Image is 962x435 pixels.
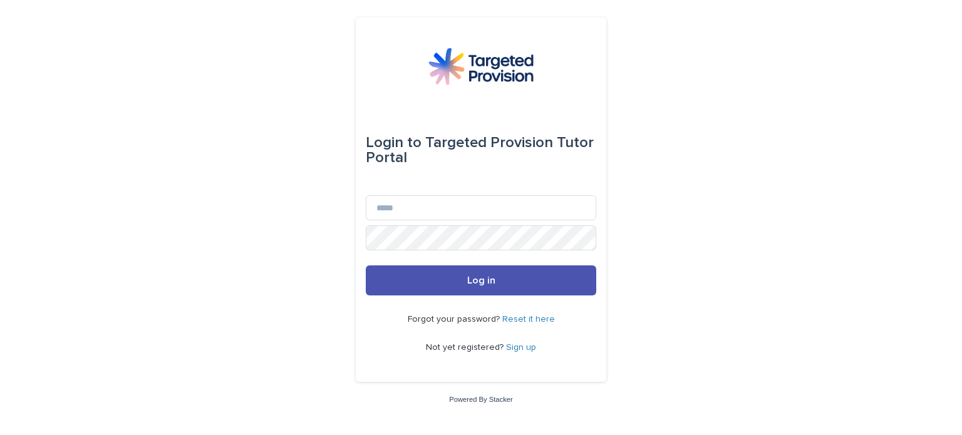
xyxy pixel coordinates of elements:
[426,343,506,352] span: Not yet registered?
[467,275,495,285] span: Log in
[428,48,534,85] img: M5nRWzHhSzIhMunXDL62
[366,125,596,175] div: Targeted Provision Tutor Portal
[449,396,512,403] a: Powered By Stacker
[408,315,502,324] span: Forgot your password?
[366,265,596,295] button: Log in
[506,343,536,352] a: Sign up
[502,315,555,324] a: Reset it here
[366,135,422,150] span: Login to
